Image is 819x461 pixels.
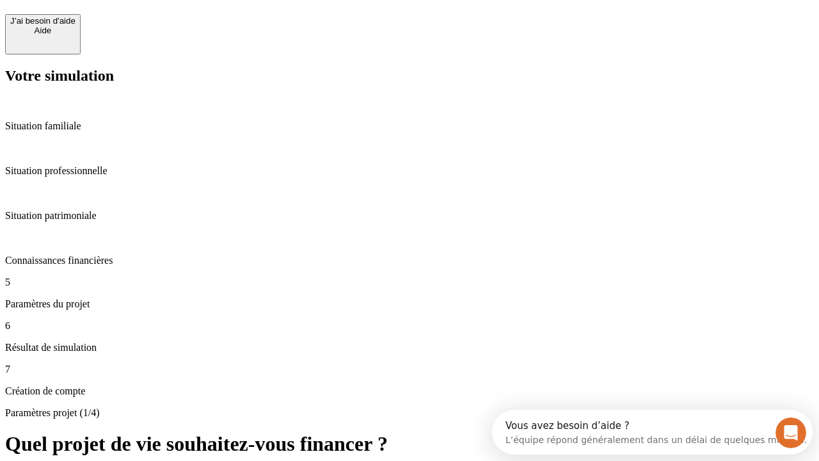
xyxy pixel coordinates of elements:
[775,417,806,448] iframe: Intercom live chat
[5,432,814,456] h1: Quel projet de vie souhaitez-vous financer ?
[5,120,814,132] p: Situation familiale
[5,385,814,397] p: Création de compte
[5,5,353,40] div: Ouvrir le Messenger Intercom
[5,298,814,310] p: Paramètres du projet
[5,277,814,288] p: 5
[5,210,814,222] p: Situation patrimoniale
[5,67,814,85] h2: Votre simulation
[492,410,813,455] iframe: Intercom live chat discovery launcher
[5,14,81,54] button: J’ai besoin d'aideAide
[5,255,814,266] p: Connaissances financières
[10,16,76,26] div: J’ai besoin d'aide
[5,342,814,353] p: Résultat de simulation
[13,11,315,21] div: Vous avez besoin d’aide ?
[13,21,315,35] div: L’équipe répond généralement dans un délai de quelques minutes.
[5,364,814,375] p: 7
[10,26,76,35] div: Aide
[5,407,814,419] p: Paramètres projet (1/4)
[5,165,814,177] p: Situation professionnelle
[5,320,814,332] p: 6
